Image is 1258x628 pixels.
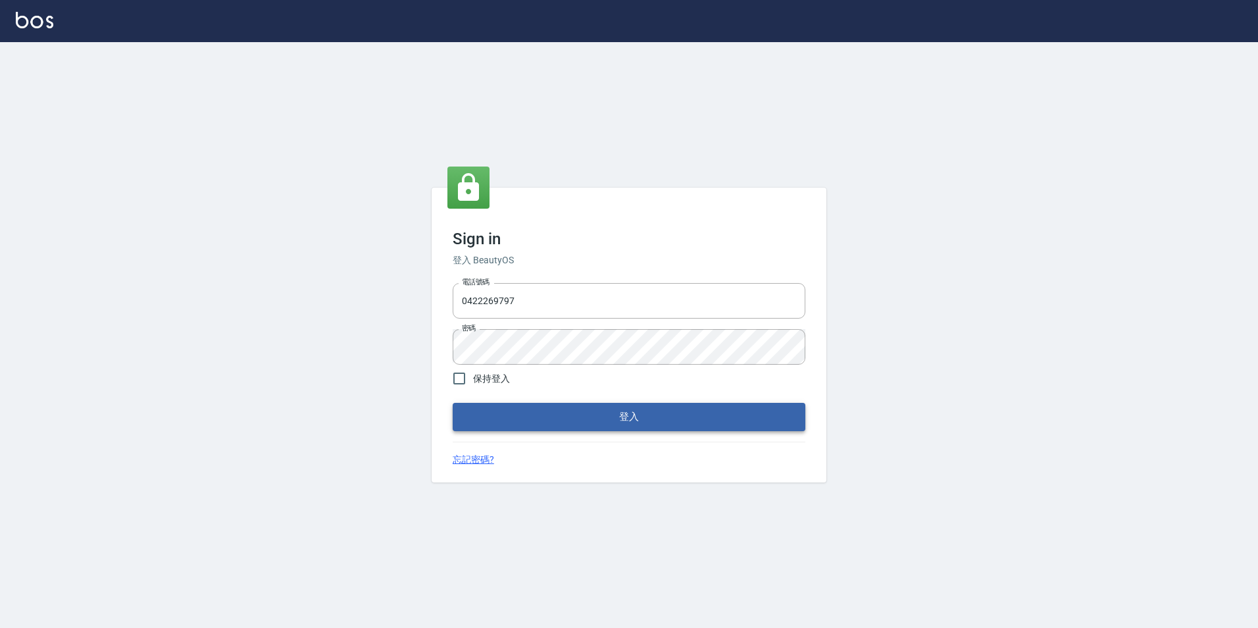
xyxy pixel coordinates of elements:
img: Logo [16,12,53,28]
a: 忘記密碼? [453,453,494,467]
h3: Sign in [453,230,805,248]
label: 電話號碼 [462,277,490,287]
label: 密碼 [462,323,476,333]
h6: 登入 BeautyOS [453,253,805,267]
button: 登入 [453,403,805,431]
span: 保持登入 [473,372,510,386]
